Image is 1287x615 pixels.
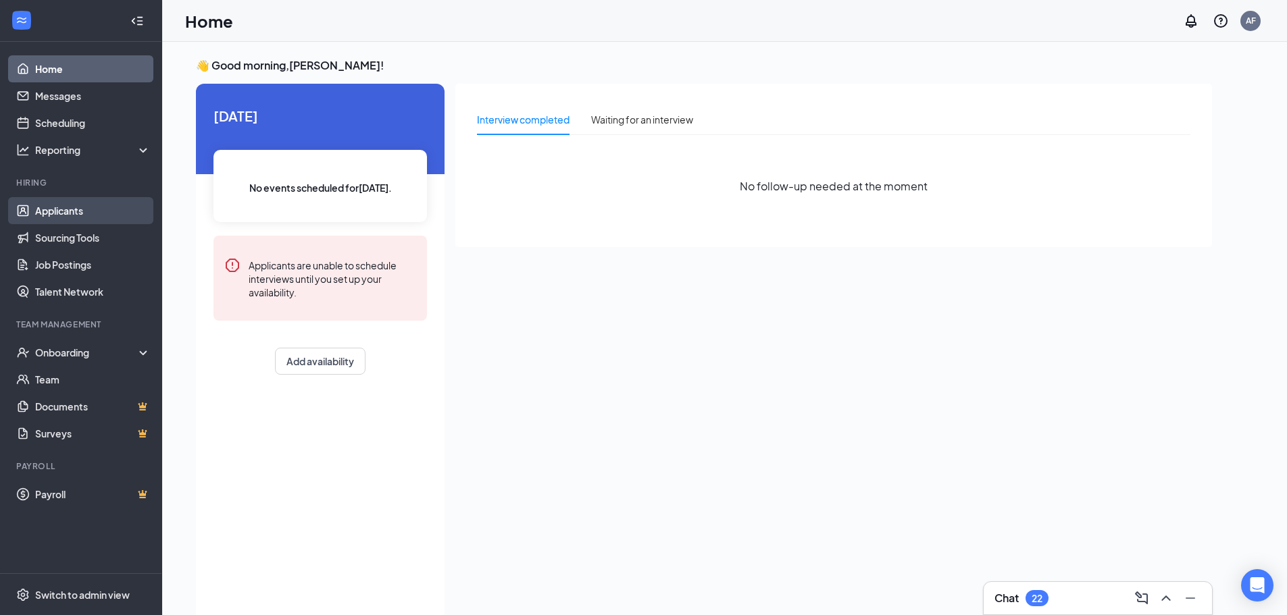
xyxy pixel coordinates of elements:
[1182,590,1198,606] svg: Minimize
[1131,587,1153,609] button: ComposeMessage
[275,348,365,375] button: Add availability
[249,180,392,195] span: No events scheduled for [DATE] .
[16,588,30,601] svg: Settings
[1213,13,1229,29] svg: QuestionInfo
[16,319,148,330] div: Team Management
[994,591,1019,606] h3: Chat
[35,481,151,508] a: PayrollCrown
[35,224,151,251] a: Sourcing Tools
[1246,15,1256,26] div: AF
[35,420,151,447] a: SurveysCrown
[35,82,151,109] a: Messages
[1180,587,1201,609] button: Minimize
[35,143,151,157] div: Reporting
[16,177,148,188] div: Hiring
[740,178,928,194] span: No follow-up needed at the moment
[130,14,144,28] svg: Collapse
[35,251,151,278] a: Job Postings
[213,105,427,126] span: [DATE]
[35,393,151,420] a: DocumentsCrown
[35,55,151,82] a: Home
[35,197,151,224] a: Applicants
[1183,13,1199,29] svg: Notifications
[16,346,30,359] svg: UserCheck
[16,460,148,472] div: Payroll
[35,366,151,393] a: Team
[16,143,30,157] svg: Analysis
[1155,587,1177,609] button: ChevronUp
[15,14,28,27] svg: WorkstreamLogo
[591,112,693,127] div: Waiting for an interview
[477,112,570,127] div: Interview completed
[224,257,241,273] svg: Error
[1032,593,1042,604] div: 22
[1158,590,1174,606] svg: ChevronUp
[35,278,151,305] a: Talent Network
[1134,590,1150,606] svg: ComposeMessage
[35,588,130,601] div: Switch to admin view
[1241,569,1273,601] div: Open Intercom Messenger
[185,9,233,32] h1: Home
[196,58,1212,73] h3: 👋 Good morning, [PERSON_NAME] !
[249,257,416,299] div: Applicants are unable to schedule interviews until you set up your availability.
[35,109,151,136] a: Scheduling
[35,346,139,359] div: Onboarding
